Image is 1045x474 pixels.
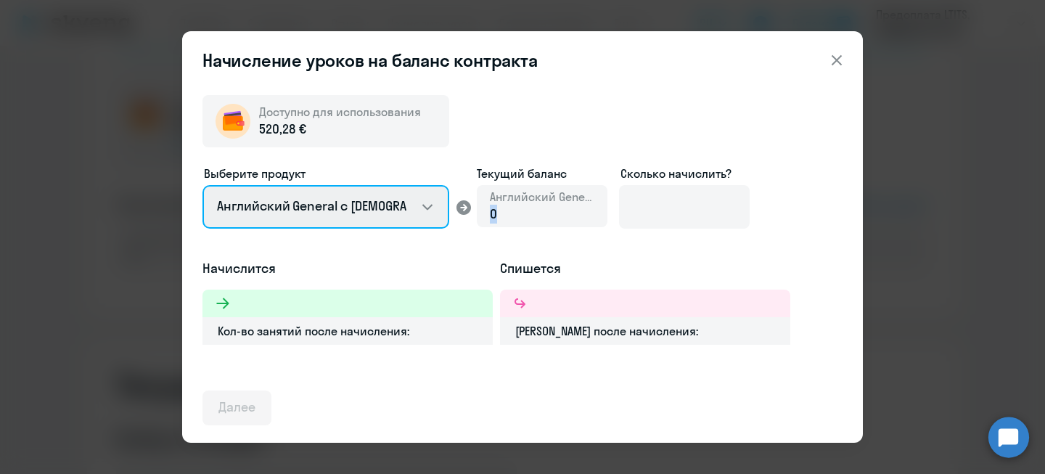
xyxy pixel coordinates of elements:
div: [PERSON_NAME] после начисления: [500,317,790,345]
span: 520,28 € [259,120,306,139]
span: Сколько начислить? [620,166,731,181]
button: Далее [202,391,271,425]
h5: Начислится [202,259,493,278]
div: Кол-во занятий после начисления: [202,317,493,345]
img: wallet-circle.png [216,104,250,139]
span: Выберите продукт [204,166,306,181]
h5: Спишется [500,259,790,278]
header: Начисление уроков на баланс контракта [182,49,863,72]
span: Английский General [490,189,594,205]
div: Далее [218,398,255,417]
span: Текущий баланс [477,165,607,182]
span: Доступно для использования [259,105,421,119]
span: 0 [490,205,497,222]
